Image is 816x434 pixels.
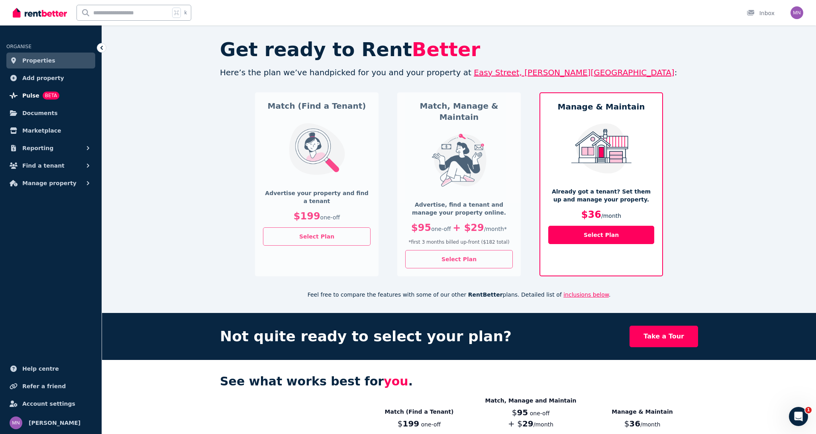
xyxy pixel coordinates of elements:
button: Manage property [6,175,95,191]
p: Feel free to compare the features with some of our other plans. Detailed list of . [220,291,698,299]
button: Select Plan [405,250,513,268]
div: Inbox [747,9,775,17]
a: Help centre [6,361,95,377]
a: Refer a friend [6,378,95,394]
span: Marketplace [22,126,61,135]
iframe: Intercom live chat [789,407,808,426]
p: one-off /month* [405,221,513,234]
h5: Match, Manage & Maintain [405,100,513,123]
p: Advertise, find a tenant and manage your property online. [405,201,513,217]
p: one-off /month [475,407,586,429]
h5: Match (Find a Tenant) [263,100,371,111]
span: 1 [805,407,812,413]
p: Match (Find a Tenant) [363,408,475,416]
span: + $29 [453,222,484,233]
p: /month [586,418,698,429]
button: Find a tenant [6,158,95,174]
span: you [384,374,408,388]
h5: Manage & Maintain [548,101,654,112]
b: 29 [522,419,534,428]
span: BETA [43,92,59,100]
a: PulseBETA [6,88,95,104]
a: Take a Tour [630,326,698,347]
button: Select Plan [263,227,371,246]
p: Manage & Maintain [586,408,698,416]
h2: See what works best for . [220,374,698,389]
span: Easy Street, [PERSON_NAME][GEOGRAPHIC_DATA] [474,68,674,77]
img: Match (Find A Tenant) [284,123,350,175]
a: Marketplace [6,123,95,139]
img: RentBetter [13,7,67,19]
b: 95 [517,408,528,417]
p: Match, Manage and Maintain [475,397,586,405]
p: Not quite ready to select your plan? [220,328,512,344]
span: $95 [411,222,431,233]
p: /month [548,208,654,221]
a: Add property [6,70,95,86]
button: Select Plan [548,226,654,244]
p: one-off [263,210,371,223]
span: k [184,10,187,16]
span: $ [512,408,528,417]
span: Manage property [22,178,76,188]
span: $ [624,419,641,428]
span: inclusions below [563,291,609,298]
span: Reporting [22,143,53,153]
span: [PERSON_NAME] [29,418,80,428]
p: Already got a tenant? Set them up and manage your property. [548,188,654,203]
span: Add property [22,73,64,83]
p: Here’s the plan we’ve handpicked for you and your property at : [220,67,698,78]
h2: Get ready to Rent [220,40,698,59]
span: Refer a friend [22,381,66,391]
a: Documents [6,105,95,121]
a: Account settings [6,396,95,412]
span: Find a tenant [22,161,65,170]
span: Documents [22,108,58,118]
img: Match, Manage and Maintain [426,134,492,187]
p: Advertise your property and find a tenant [263,189,371,205]
span: Properties [22,56,55,65]
img: Massimo Nonis [10,416,22,429]
span: Account settings [22,399,75,409]
b: RentBetter [468,291,503,298]
span: ORGANISE [6,44,31,49]
a: Properties [6,53,95,68]
span: Pulse [22,91,39,100]
span: *first 3 months billed up-front ($182 total) [405,239,513,245]
span: Better [412,38,480,61]
span: + $ [508,419,534,428]
button: Reporting [6,140,95,156]
b: 36 [629,419,640,428]
img: Massimo Nonis [790,6,803,19]
img: Manage and Maintain [569,123,634,174]
p: one-off [363,418,475,429]
span: $199 [294,211,320,222]
span: $ [398,419,419,428]
b: 199 [402,419,419,428]
span: $36 [581,209,601,220]
span: Help centre [22,364,59,373]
